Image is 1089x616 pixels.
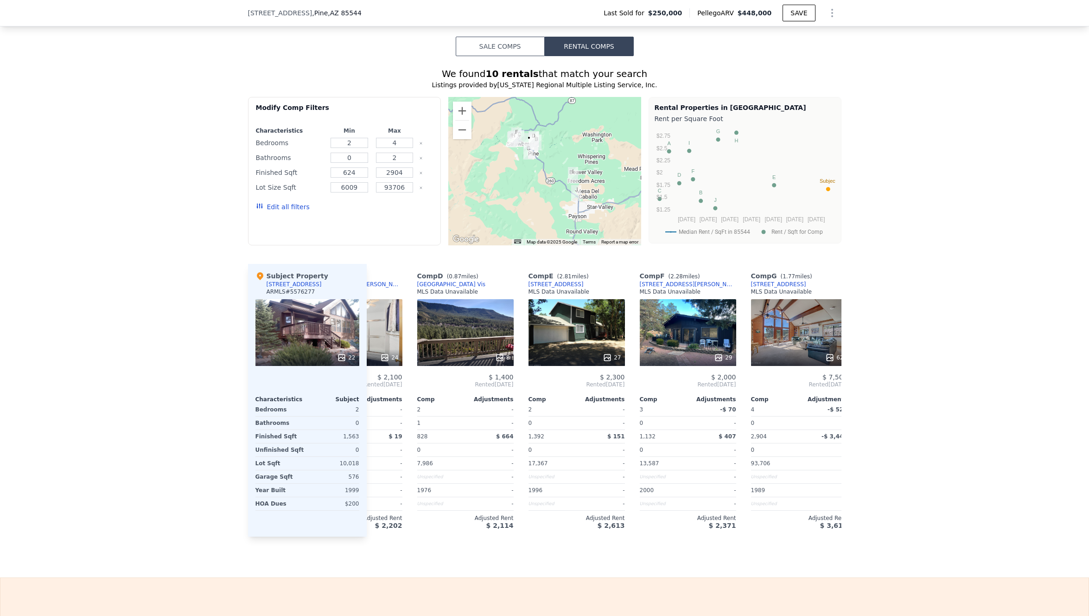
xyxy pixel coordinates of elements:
[655,125,835,241] svg: A chart.
[734,138,738,143] text: H
[417,381,514,388] span: Rented [DATE]
[656,169,663,176] text: $2
[579,417,625,430] div: -
[819,178,836,184] text: Subject
[467,417,514,430] div: -
[751,460,771,467] span: 93,706
[579,457,625,470] div: -
[559,273,572,280] span: 2.81
[417,406,421,413] span: 2
[777,273,816,280] span: ( miles)
[453,102,471,120] button: Zoom in
[486,522,514,529] span: $ 2,114
[309,443,359,456] div: 0
[529,460,548,467] span: 17,367
[801,470,847,483] div: -
[255,417,306,430] div: Bathrooms
[716,128,720,134] text: G
[524,133,534,149] div: 4519 N Sundown Ln
[640,288,701,295] div: MLS Data Unavailable
[554,273,592,280] span: ( miles)
[529,514,625,522] div: Adjusted Rent
[822,433,847,440] span: -$ 3,440
[380,353,398,362] div: 24
[640,514,736,522] div: Adjusted Rent
[640,381,736,388] span: Rented [DATE]
[309,484,359,497] div: 1999
[714,197,717,203] text: J
[328,9,362,17] span: , AZ 85544
[738,9,772,17] span: $448,000
[655,103,835,112] div: Rental Properties in [GEOGRAPHIC_DATA]
[255,470,306,483] div: Garage Sqft
[511,128,522,143] div: 8539 W Wingfield Way
[419,156,423,160] button: Clear
[783,5,815,21] button: SAVE
[309,417,359,430] div: 0
[751,288,812,295] div: MLS Data Unavailable
[267,281,322,288] div: [STREET_ADDRESS]
[312,8,362,18] span: , Pine
[307,396,359,403] div: Subject
[640,281,736,288] div: [STREET_ADDRESS][PERSON_NAME]
[640,406,643,413] span: 3
[255,403,306,416] div: Bedrooms
[677,172,681,178] text: D
[751,433,767,440] span: 2,904
[720,406,736,413] span: -$ 70
[443,273,482,280] span: ( miles)
[419,186,423,190] button: Clear
[248,8,312,18] span: [STREET_ADDRESS]
[417,460,433,467] span: 7,986
[656,145,668,152] text: $2.5
[751,470,797,483] div: Unspecified
[714,353,732,362] div: 29
[255,497,306,510] div: HOA Dues
[579,443,625,456] div: -
[514,130,524,146] div: 8177 W Parkinson Dr
[377,373,402,381] span: $ 2,100
[531,135,541,150] div: 4334 N Whispering Pine Rd
[507,132,517,148] div: 9134 W Circle Dr
[772,174,776,180] text: E
[751,514,847,522] div: Adjusted Rent
[417,484,464,497] div: 1976
[417,470,464,483] div: Unspecified
[690,470,736,483] div: -
[604,8,648,18] span: Last Sold for
[786,216,803,223] text: [DATE]
[256,202,310,212] button: Edit all filters
[577,396,625,403] div: Adjustments
[799,396,847,403] div: Adjustments
[751,447,755,453] span: 0
[656,194,668,200] text: $1.5
[825,353,843,362] div: 62
[688,140,690,146] text: I
[256,151,325,164] div: Bathrooms
[783,273,795,280] span: 1.77
[751,381,847,388] span: Rented [DATE]
[356,497,402,510] div: -
[417,271,482,281] div: Comp D
[267,288,315,295] div: ARMLS # 5576277
[256,166,325,179] div: Finished Sqft
[417,497,464,510] div: Unspecified
[690,443,736,456] div: -
[375,522,402,529] span: $ 2,202
[467,457,514,470] div: -
[529,417,575,430] div: 0
[751,406,755,413] span: 4
[356,403,402,416] div: -
[656,157,670,164] text: $2.25
[248,67,841,80] div: We found that match your search
[417,281,486,288] a: [GEOGRAPHIC_DATA] Vis
[496,433,514,440] span: $ 664
[699,190,702,195] text: B
[451,233,481,245] a: Open this area in Google Maps (opens a new window)
[467,484,514,497] div: -
[640,484,686,497] div: 2000
[571,185,581,201] div: 303 W Christopher Pt
[356,484,402,497] div: -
